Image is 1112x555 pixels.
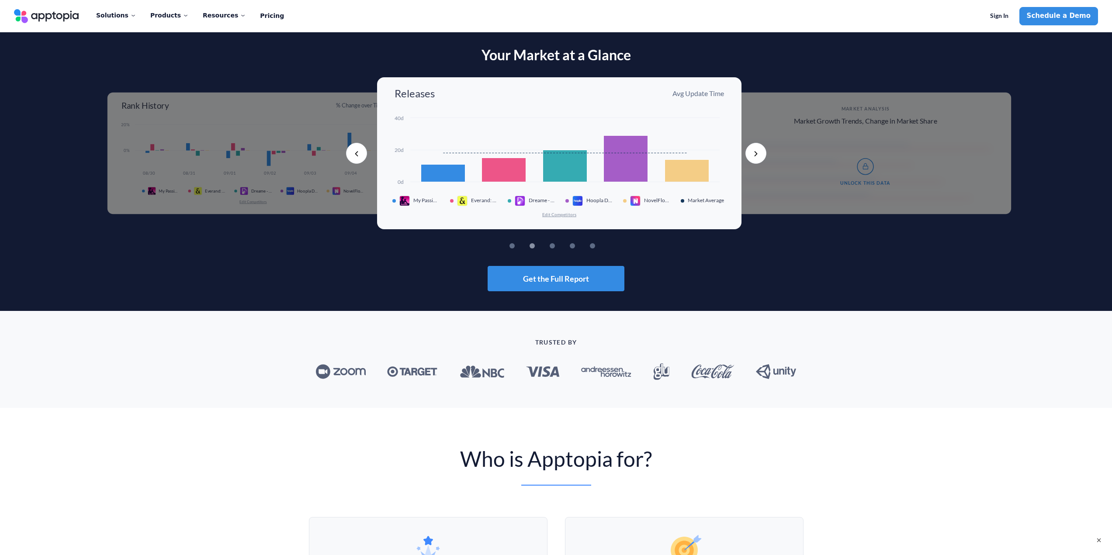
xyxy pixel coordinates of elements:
[286,187,294,195] img: app icon
[644,197,670,203] span: NovelFlow: Unlimited Books
[488,266,624,291] button: Get the Full Report
[240,187,248,195] img: app icon
[523,275,589,283] span: Get the Full Report
[630,196,641,206] img: app icon
[794,117,937,125] p: Market Growth Trends, Change in Market Share
[148,187,159,195] div: app
[150,6,189,24] div: Products
[205,189,226,194] span: Everand: Audiobooks & Ebooks
[399,196,413,206] div: app
[316,364,366,379] img: Zoom_logo.svg
[459,365,504,378] img: NBC_logo.svg
[526,366,560,377] img: Visa_Inc._logo.svg
[96,6,136,24] div: Solutions
[542,211,577,217] button: Edit Competitors
[983,7,1016,25] a: Sign In
[159,189,180,194] span: My Passion: Novels reading app
[688,197,726,203] span: Market Average
[345,171,357,176] text: 09/04
[343,189,364,194] span: NovelFlow: Unlimited Books
[583,243,588,248] button: 4
[457,196,471,206] div: app
[515,196,525,206] img: app icon
[399,196,410,206] img: app icon
[183,171,195,176] text: 08/31
[691,365,734,379] img: Coca-Cola_logo.svg
[457,196,468,206] img: app icon
[572,196,586,206] div: app
[239,200,267,204] button: Edit Competitors
[653,363,669,380] img: Glu_Mobile_logo.svg
[387,366,437,377] img: Target_logo.svg
[264,171,276,176] text: 09/02
[395,88,435,99] h3: Releases
[842,107,890,111] h3: Market Analysis
[672,89,724,98] p: Avg Update Time
[260,7,284,25] a: Pricing
[630,196,644,206] div: app
[242,339,871,346] p: TRUSTED BY
[990,12,1008,20] span: Sign In
[586,197,613,203] span: Hoopla Digital
[242,446,871,472] p: Who is Apptopia for?
[194,187,205,195] div: app
[840,180,890,185] span: Unlock This Data
[304,171,316,176] text: 09/03
[471,197,497,203] span: Everand: Audiobooks & Ebooks
[543,243,548,248] button: 2
[346,143,367,164] button: Previous
[581,366,631,377] img: Andreessen_Horowitz_new_logo.svg
[398,179,404,185] text: 0d
[121,123,130,128] text: 20%
[148,187,156,195] img: app icon
[413,197,440,203] span: My Passion: Novels reading app
[563,243,568,248] button: 3
[297,189,318,194] span: Hoopla Digital
[529,197,555,203] span: Dreame - Read Best Romance
[336,102,385,110] p: % Change over Time
[603,243,608,248] button: 5
[1019,7,1098,25] a: Schedule a Demo
[203,6,246,24] div: Resources
[745,143,766,164] button: Next
[332,187,343,195] div: app
[286,187,298,195] div: app
[1095,536,1103,545] button: ×
[121,101,169,110] h3: Rank History
[143,171,155,176] text: 08/30
[224,171,236,176] text: 09/01
[395,115,404,121] text: 40d
[523,243,528,248] button: 1
[332,187,340,195] img: app icon
[251,189,272,194] span: Dreame - Read Best Romance
[194,187,202,195] img: app icon
[395,147,404,153] text: 20d
[572,196,583,206] img: app icon
[240,187,251,195] div: app
[124,148,130,153] text: 0%
[515,196,529,206] div: app
[756,364,796,379] img: Unity_Technologies_logo.svg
